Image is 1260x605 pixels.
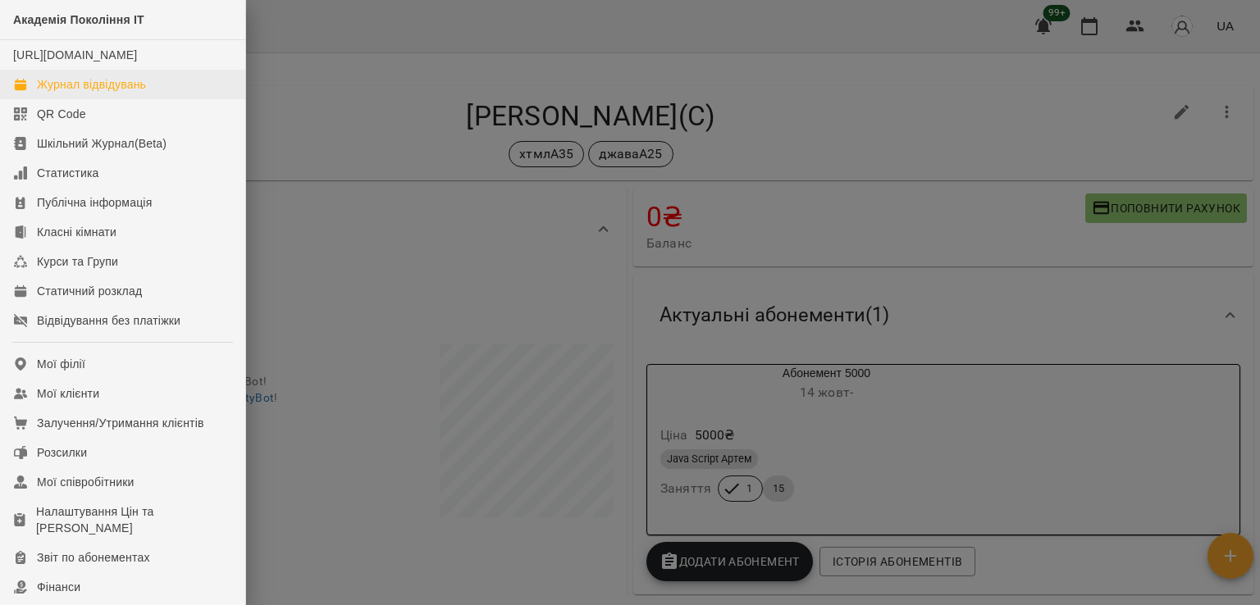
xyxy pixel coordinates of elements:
[37,312,180,329] div: Відвідування без платіжки
[37,106,86,122] div: QR Code
[13,13,144,26] span: Академія Покоління ІТ
[37,444,87,461] div: Розсилки
[37,253,118,270] div: Курси та Групи
[37,135,167,152] div: Шкільний Журнал(Beta)
[37,283,142,299] div: Статичний розклад
[37,194,152,211] div: Публічна інформація
[37,579,80,595] div: Фінанси
[36,503,232,536] div: Налаштування Цін та [PERSON_NAME]
[37,415,204,431] div: Залучення/Утримання клієнтів
[37,165,99,181] div: Статистика
[37,76,146,93] div: Журнал відвідувань
[37,385,99,402] div: Мої клієнти
[37,474,135,490] div: Мої співробітники
[13,48,137,61] a: [URL][DOMAIN_NAME]
[37,224,116,240] div: Класні кімнати
[37,549,150,566] div: Звіт по абонементах
[37,356,85,372] div: Мої філії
